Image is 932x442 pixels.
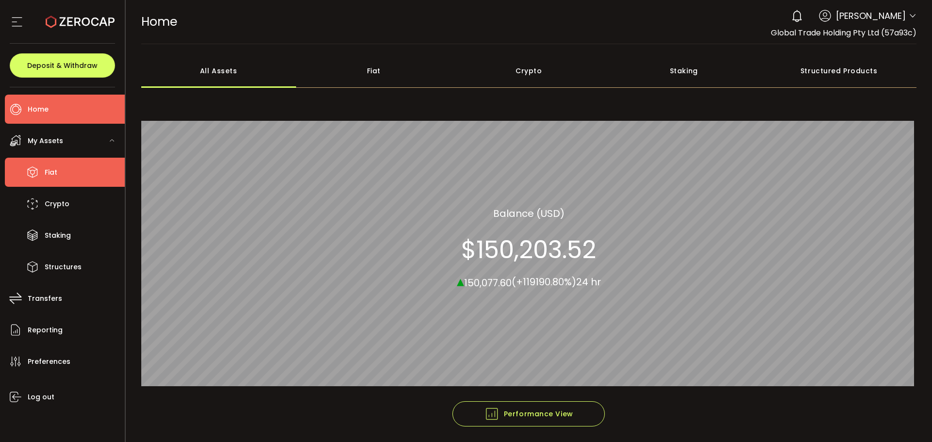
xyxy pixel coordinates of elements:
[45,229,71,243] span: Staking
[45,260,82,274] span: Structures
[27,62,98,69] span: Deposit & Withdraw
[452,401,605,426] button: Performance View
[457,270,464,291] span: ▴
[493,206,565,220] section: Balance (USD)
[484,407,573,421] span: Performance View
[28,390,54,404] span: Log out
[771,27,916,38] span: Global Trade Holding Pty Ltd (57a93c)
[461,235,596,264] section: $150,203.52
[296,54,451,88] div: Fiat
[512,275,576,289] span: (+119190.80%)
[141,54,297,88] div: All Assets
[28,292,62,306] span: Transfers
[819,337,932,442] iframe: Chat Widget
[28,355,70,369] span: Preferences
[762,54,917,88] div: Structured Products
[28,134,63,148] span: My Assets
[28,102,49,116] span: Home
[451,54,607,88] div: Crypto
[45,165,57,180] span: Fiat
[28,323,63,337] span: Reporting
[141,13,177,30] span: Home
[464,276,512,289] span: 150,077.60
[606,54,762,88] div: Staking
[45,197,69,211] span: Crypto
[576,275,601,289] span: 24 hr
[836,9,906,22] span: [PERSON_NAME]
[10,53,115,78] button: Deposit & Withdraw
